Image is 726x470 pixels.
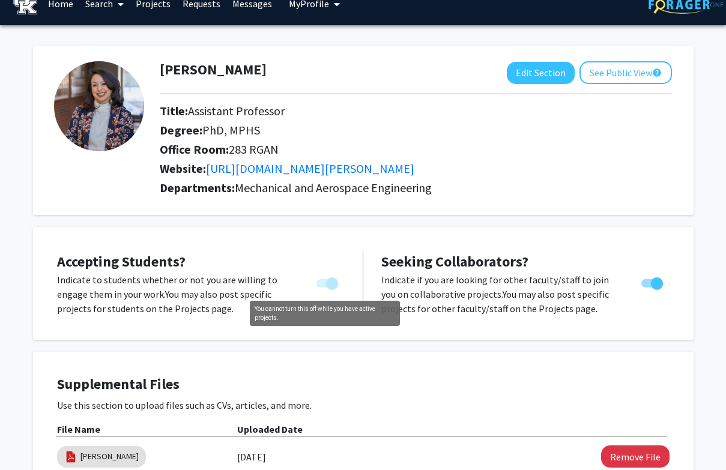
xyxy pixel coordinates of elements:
h4: Supplemental Files [57,376,670,393]
p: Indicate if you are looking for other faculty/staff to join you on collaborative projects. You ma... [381,273,619,316]
div: You cannot turn this off while you have active projects. [250,301,400,326]
p: Use this section to upload files such as CVs, articles, and more. [57,398,670,412]
span: Seeking Collaborators? [381,252,528,271]
p: Indicate to students whether or not you are willing to engage them in your work. You may also pos... [57,273,294,316]
img: pdf_icon.png [64,450,77,463]
b: File Name [57,423,100,435]
button: Edit Section [507,62,575,84]
img: Profile Picture [54,61,144,151]
a: Opens in a new tab [206,161,414,176]
div: Toggle [312,273,345,291]
h2: Office Room: [160,142,672,157]
div: You cannot turn this off while you have active projects. [312,273,345,291]
span: Assistant Professor [188,103,285,118]
span: 283 RGAN [229,142,279,157]
h2: Website: [160,161,672,176]
span: PhD, MPHS [202,122,260,137]
b: Uploaded Date [237,423,303,435]
span: Accepting Students? [57,252,186,271]
h2: Degree: [160,123,672,137]
h2: Title: [160,104,672,118]
div: Toggle [637,273,670,291]
button: Remove Zambuto CV File [601,445,670,468]
span: Mechanical and Aerospace Engineering [235,180,432,195]
iframe: Chat [9,416,51,461]
h1: [PERSON_NAME] [160,61,267,79]
button: See Public View [579,61,672,84]
a: [PERSON_NAME] [80,450,139,463]
mat-icon: help [652,65,662,80]
h2: Departments: [151,181,681,195]
label: [DATE] [237,447,266,467]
